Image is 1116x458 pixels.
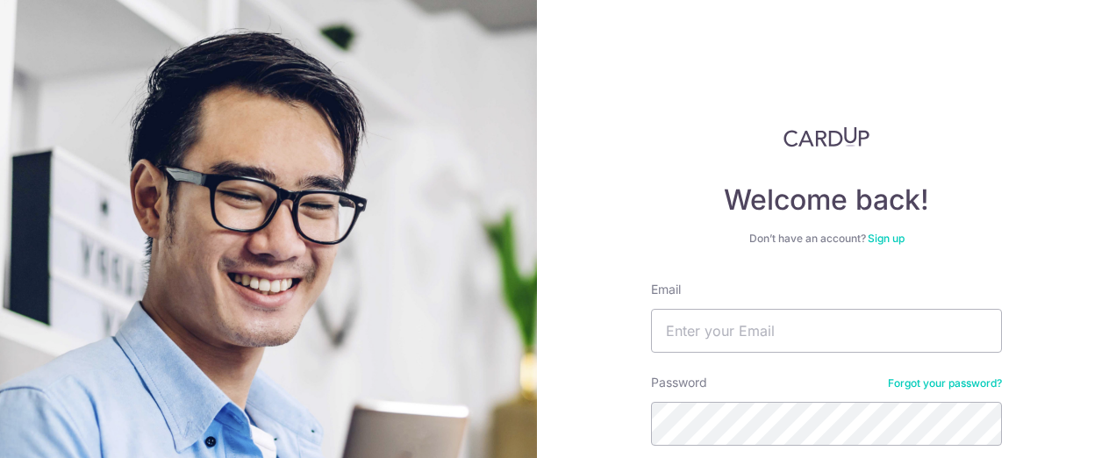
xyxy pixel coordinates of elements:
h4: Welcome back! [651,182,1002,218]
label: Email [651,281,681,298]
input: Enter your Email [651,309,1002,353]
a: Sign up [868,232,905,245]
img: CardUp Logo [783,126,869,147]
a: Forgot your password? [888,376,1002,390]
div: Don’t have an account? [651,232,1002,246]
label: Password [651,374,707,391]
